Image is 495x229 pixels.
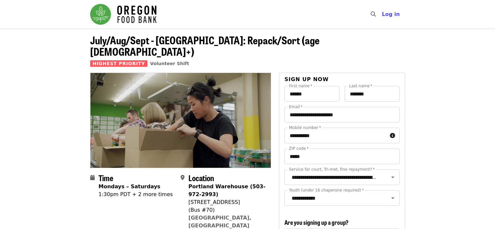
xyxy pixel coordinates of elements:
[90,32,320,59] span: July/Aug/Sept - [GEOGRAPHIC_DATA]: Repack/Sort (age [DEMOGRAPHIC_DATA]+)
[284,128,387,143] input: Mobile number
[284,218,349,226] span: Are you signing up a group?
[289,188,364,192] label: Youth (under 16 chaperone required)
[90,73,271,167] img: July/Aug/Sept - Portland: Repack/Sort (age 8+) organized by Oregon Food Bank
[349,84,372,88] label: Last name
[90,4,157,25] img: Oregon Food Bank - Home
[284,149,399,164] input: ZIP code
[188,206,266,214] div: (Bus #70)
[380,7,385,22] input: Search
[289,167,375,171] label: Service for court, Tri-met, fine repayment?
[390,133,395,139] i: circle-info icon
[382,11,400,17] span: Log in
[371,11,376,17] i: search icon
[289,126,321,130] label: Mobile number
[90,60,148,67] span: Highest Priority
[99,172,113,183] span: Time
[284,107,399,122] input: Email
[188,198,266,206] div: [STREET_ADDRESS]
[99,191,173,198] div: 1:30pm PDT + 2 more times
[188,172,214,183] span: Location
[284,76,329,82] span: Sign up now
[150,61,189,66] a: Volunteer Shift
[181,175,185,181] i: map-marker-alt icon
[99,183,160,190] strong: Mondays – Saturdays
[345,86,400,102] input: Last name
[188,183,266,197] strong: Portland Warehouse (503-972-2993)
[90,175,95,181] i: calendar icon
[284,86,339,102] input: First name
[289,84,312,88] label: First name
[289,105,303,109] label: Email
[289,147,309,150] label: ZIP code
[388,193,397,203] button: Open
[388,173,397,182] button: Open
[377,8,405,21] button: Log in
